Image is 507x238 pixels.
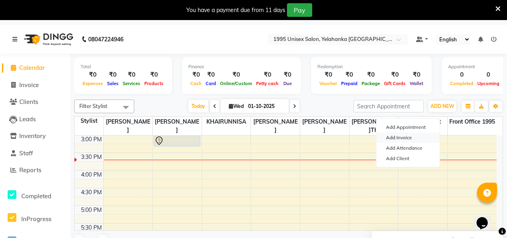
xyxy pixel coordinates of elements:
[2,166,68,175] a: Reports
[154,136,200,146] div: manish, TK01, 03:00 PM-03:20 PM, Haircare - Kids Hair Cut-(Men)
[317,70,339,79] div: ₹0
[281,81,294,86] span: Due
[19,166,41,174] span: Reports
[79,224,103,232] div: 5:30 PM
[349,117,398,135] span: [PERSON_NAME]TH
[104,117,153,135] span: [PERSON_NAME]
[428,101,456,112] button: ADD NEW
[79,206,103,214] div: 5:00 PM
[19,64,45,71] span: Calendar
[79,135,103,144] div: 3:00 PM
[246,100,286,112] input: 2025-10-01
[376,122,440,132] button: Add Appointment
[251,117,300,135] span: [PERSON_NAME]
[408,81,425,86] span: Wallet
[300,117,349,135] span: [PERSON_NAME]
[339,70,360,79] div: ₹0
[186,6,285,14] div: You have a payment due from 11 days
[121,70,142,79] div: ₹0
[2,115,68,124] a: Leads
[339,81,360,86] span: Prepaid
[88,28,123,51] b: 08047224946
[408,70,425,79] div: ₹0
[2,63,68,73] a: Calendar
[21,215,51,223] span: InProgress
[360,81,382,86] span: Package
[153,117,202,135] span: [PERSON_NAME]
[19,98,38,106] span: Clients
[218,81,254,86] span: Online/Custom
[19,132,46,140] span: Inventory
[188,100,208,112] span: Today
[448,81,475,86] span: Completed
[79,171,103,179] div: 4:00 PM
[75,117,103,125] div: Stylist
[79,188,103,197] div: 4:30 PM
[21,192,51,200] span: Completed
[287,3,312,17] button: Pay
[353,100,424,112] input: Search Appointment
[360,70,382,79] div: ₹0
[382,81,408,86] span: Gift Cards
[218,70,254,79] div: ₹0
[188,81,204,86] span: Cash
[81,70,105,79] div: ₹0
[281,70,295,79] div: ₹0
[19,115,36,123] span: Leads
[121,81,142,86] span: Services
[448,70,475,79] div: 0
[254,81,281,86] span: Petty cash
[475,81,501,86] span: Upcoming
[204,70,218,79] div: ₹0
[430,103,454,109] span: ADD NEW
[376,153,440,164] a: Add Client
[20,28,75,51] img: logo
[382,70,408,79] div: ₹0
[105,70,121,79] div: ₹0
[105,81,121,86] span: Sales
[227,103,246,109] span: Wed
[19,149,33,157] span: Staff
[19,81,39,89] span: Invoice
[317,81,339,86] span: Voucher
[376,132,440,143] a: Add Invoice
[398,117,447,127] span: Management
[142,70,166,79] div: ₹0
[254,70,281,79] div: ₹0
[475,70,501,79] div: 0
[142,81,166,86] span: Products
[79,103,107,109] span: Filter Stylist
[79,153,103,161] div: 3:30 PM
[2,81,68,90] a: Invoice
[473,206,499,230] iframe: chat widget
[81,81,105,86] span: Expenses
[376,143,440,153] a: Add Attendance
[188,70,204,79] div: ₹0
[2,98,68,107] a: Clients
[2,149,68,158] a: Staff
[2,132,68,141] a: Inventory
[188,63,295,70] div: Finance
[81,63,166,70] div: Total
[448,117,497,127] span: Front Office 1995
[204,81,218,86] span: Card
[317,63,425,70] div: Redemption
[202,117,251,127] span: KHAIRUNNISA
